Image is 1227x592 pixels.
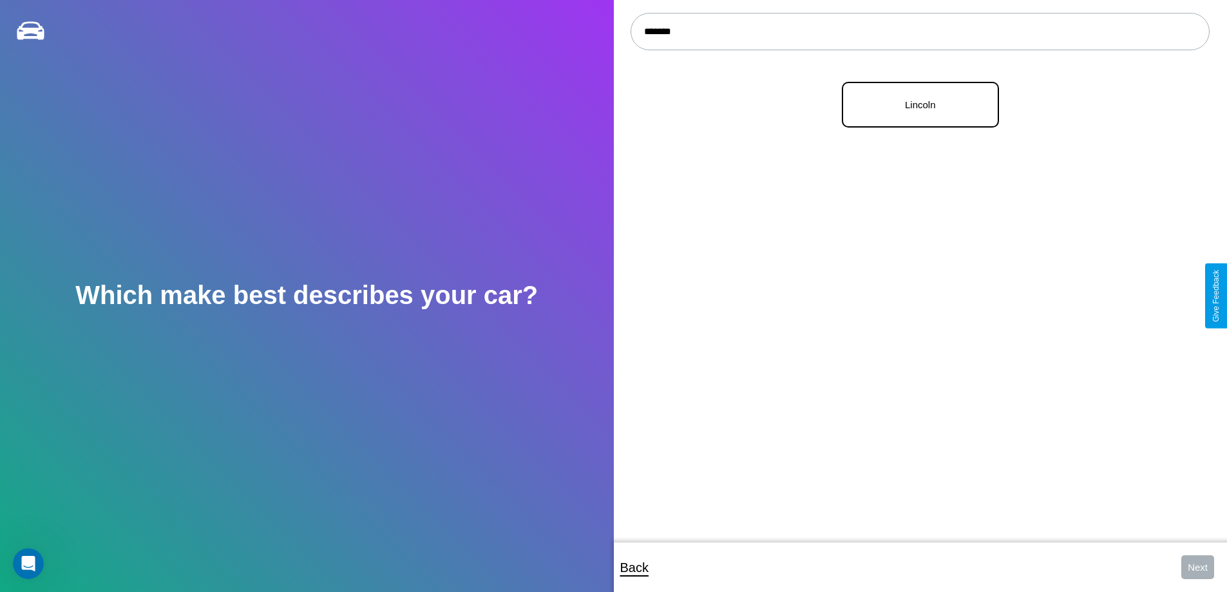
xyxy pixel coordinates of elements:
[75,281,538,310] h2: Which make best describes your car?
[1212,270,1221,322] div: Give Feedback
[13,548,44,579] iframe: Intercom live chat
[1181,555,1214,579] button: Next
[620,556,649,579] p: Back
[856,96,985,113] p: Lincoln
